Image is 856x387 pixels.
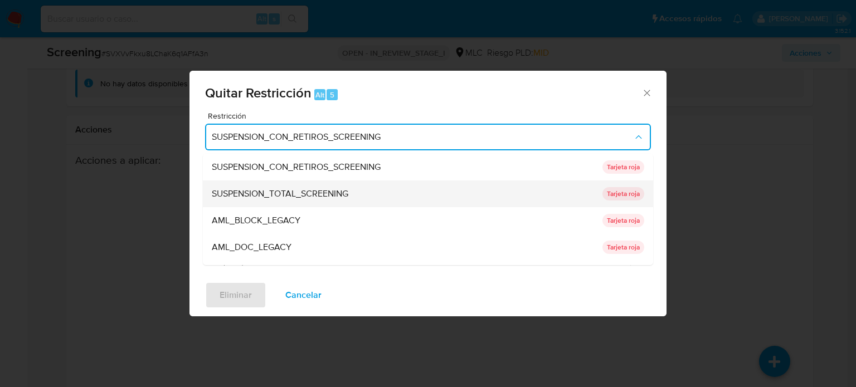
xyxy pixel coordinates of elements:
[212,188,348,199] span: SUSPENSION_TOTAL_SCREENING
[212,242,291,253] span: AML_DOC_LEGACY
[315,90,324,100] span: Alt
[212,215,300,226] span: AML_BLOCK_LEGACY
[330,90,334,100] span: 5
[285,283,322,307] span: Cancelar
[203,154,653,341] ul: Restriction
[212,161,381,173] span: SUSPENSION_CON_RETIROS_SCREENING
[212,131,633,143] span: SUSPENSION_CON_RETIROS_SCREENING
[208,258,428,266] span: Campo requerido
[602,187,644,200] p: Tarjeta roja
[205,124,651,150] button: Restriction
[602,160,644,174] p: Tarjeta roja
[602,214,644,227] p: Tarjeta roja
[602,241,644,254] p: Tarjeta roja
[271,282,336,308] button: Cancelar
[641,87,651,97] button: Cerrar ventana
[208,112,654,120] span: Restricción
[205,83,312,102] span: Quitar Restricción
